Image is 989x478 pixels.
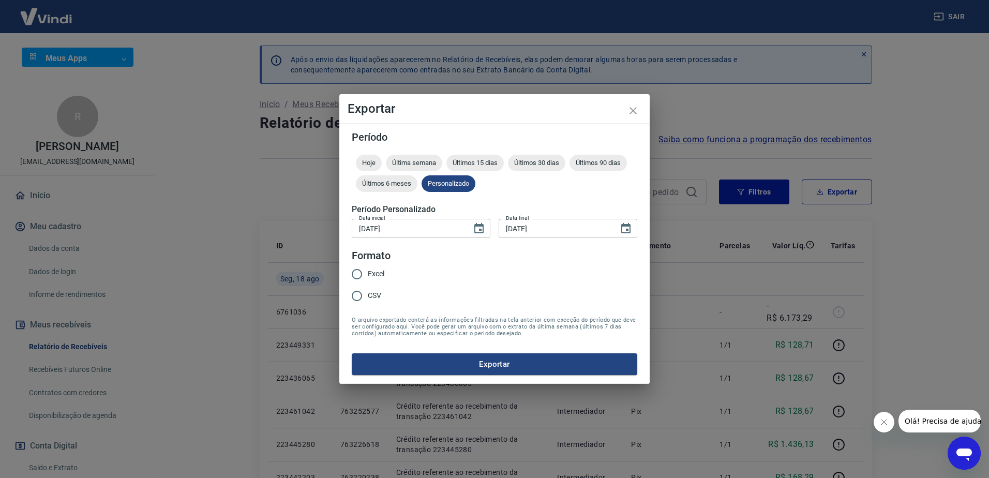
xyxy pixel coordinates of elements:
div: Últimos 6 meses [356,175,417,192]
legend: Formato [352,248,391,263]
button: Choose date, selected date is 18 de ago de 2025 [616,218,636,239]
button: Exportar [352,353,637,375]
label: Data final [506,214,529,222]
span: Últimos 15 dias [446,159,504,167]
input: DD/MM/YYYY [499,219,611,238]
h4: Exportar [348,102,641,115]
div: Últimos 90 dias [570,155,627,171]
h5: Período Personalizado [352,204,637,215]
span: Personalizado [422,180,475,187]
iframe: Fechar mensagem [874,412,894,432]
div: Última semana [386,155,442,171]
div: Últimos 30 dias [508,155,565,171]
h5: Período [352,132,637,142]
div: Últimos 15 dias [446,155,504,171]
span: Excel [368,268,384,279]
span: Últimos 90 dias [570,159,627,167]
span: Últimos 30 dias [508,159,565,167]
button: Choose date, selected date is 1 de jul de 2025 [469,218,489,239]
span: Hoje [356,159,382,167]
div: Hoje [356,155,382,171]
span: Últimos 6 meses [356,180,417,187]
iframe: Botão para abrir a janela de mensagens [948,437,981,470]
iframe: Mensagem da empresa [898,410,981,432]
div: Personalizado [422,175,475,192]
label: Data inicial [359,214,385,222]
span: CSV [368,290,381,301]
input: DD/MM/YYYY [352,219,464,238]
span: Olá! Precisa de ajuda? [6,7,87,16]
button: close [621,98,646,123]
span: Última semana [386,159,442,167]
span: O arquivo exportado conterá as informações filtradas na tela anterior com exceção do período que ... [352,317,637,337]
